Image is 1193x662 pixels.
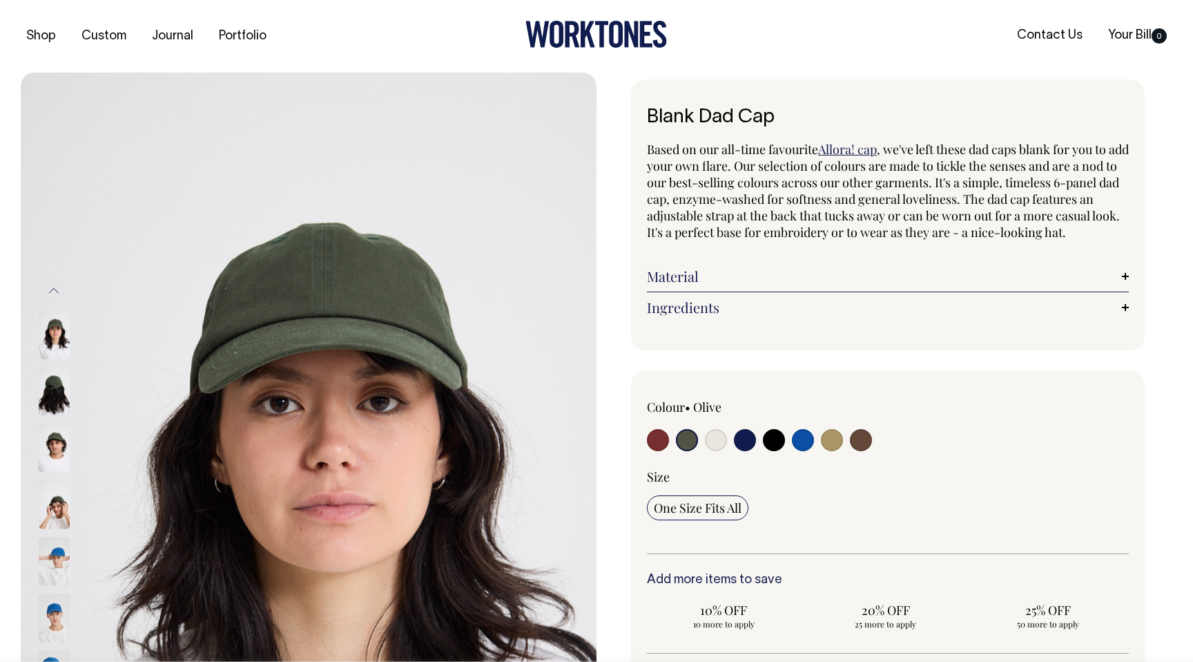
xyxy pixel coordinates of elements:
[978,602,1118,618] span: 25% OFF
[647,107,1129,129] h1: Blank Dad Cap
[146,25,199,48] a: Journal
[39,310,70,359] img: olive
[647,598,801,634] input: 10% OFF 10 more to apply
[809,598,963,634] input: 20% OFF 25 more to apply
[693,399,721,415] label: Olive
[818,141,877,158] a: Allora! cap
[39,480,70,529] img: olive
[685,399,690,415] span: •
[21,25,61,48] a: Shop
[647,399,840,415] div: Colour
[43,276,64,307] button: Previous
[647,141,818,158] span: Based on our all-time favourite
[39,424,70,472] img: olive
[647,141,1129,240] span: , we've left these dad caps blank for you to add your own flare. Our selection of colours are mad...
[816,602,956,618] span: 20% OFF
[647,469,1129,485] div: Size
[1152,28,1167,44] span: 0
[647,574,1129,587] h6: Add more items to save
[39,537,70,585] img: worker-blue
[647,495,748,520] input: One Size Fits All
[1011,24,1088,47] a: Contact Us
[1103,24,1172,47] a: Your Bill0
[76,25,132,48] a: Custom
[654,500,741,516] span: One Size Fits All
[654,602,794,618] span: 10% OFF
[654,618,794,630] span: 10 more to apply
[816,618,956,630] span: 25 more to apply
[213,25,272,48] a: Portfolio
[978,618,1118,630] span: 50 more to apply
[39,367,70,415] img: olive
[647,268,1129,285] a: Material
[647,299,1129,316] a: Ingredients
[971,598,1125,634] input: 25% OFF 50 more to apply
[39,594,70,642] img: worker-blue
